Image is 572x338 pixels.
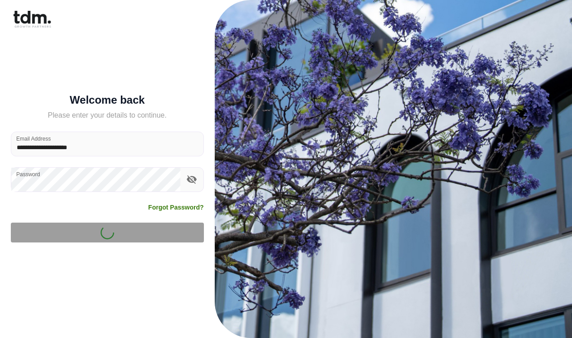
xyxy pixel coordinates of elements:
[11,96,204,105] h5: Welcome back
[16,170,40,178] label: Password
[11,110,204,121] h5: Please enter your details to continue.
[184,172,199,187] button: toggle password visibility
[16,135,51,142] label: Email Address
[148,203,204,212] a: Forgot Password?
